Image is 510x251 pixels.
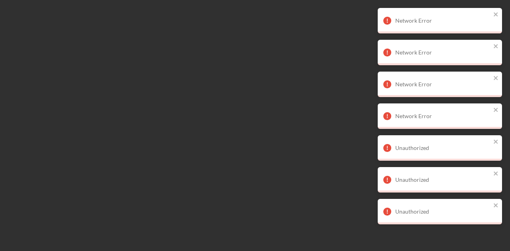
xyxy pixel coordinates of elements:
div: Network Error [395,49,491,56]
button: close [493,75,499,82]
button: close [493,11,499,19]
div: Network Error [395,81,491,88]
div: Unauthorized [395,145,491,151]
div: Network Error [395,18,491,24]
button: close [493,107,499,114]
div: Unauthorized [395,208,491,215]
button: close [493,170,499,178]
div: Unauthorized [395,177,491,183]
button: close [493,43,499,51]
div: Network Error [395,113,491,119]
button: close [493,202,499,210]
button: close [493,138,499,146]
